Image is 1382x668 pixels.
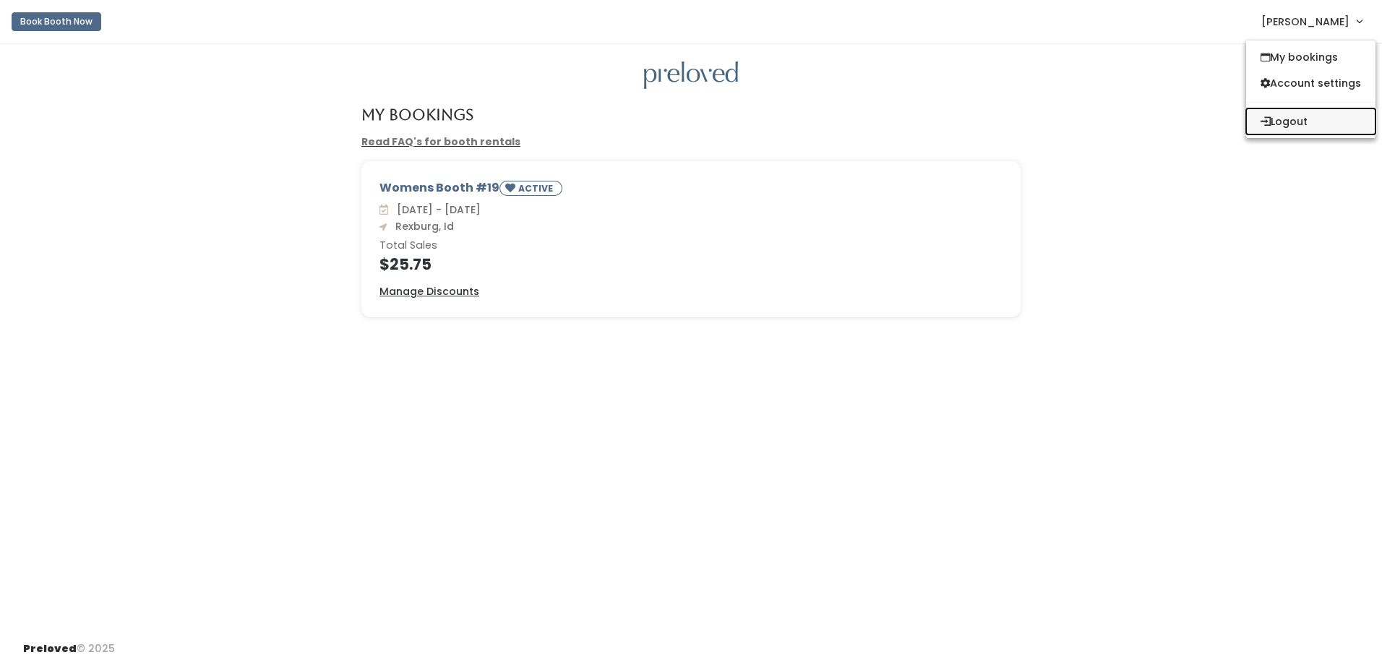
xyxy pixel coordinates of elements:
[23,630,115,656] div: © 2025
[12,6,101,38] a: Book Booth Now
[1247,6,1376,37] a: [PERSON_NAME]
[379,179,1003,202] div: Womens Booth #19
[390,219,454,234] span: Rexburg, Id
[361,134,520,149] a: Read FAQ's for booth rentals
[1246,70,1375,96] a: Account settings
[644,61,738,90] img: preloved logo
[361,106,473,123] h4: My Bookings
[379,284,479,299] a: Manage Discounts
[1246,44,1375,70] a: My bookings
[518,182,556,194] small: ACTIVE
[391,202,481,217] span: [DATE] - [DATE]
[12,12,101,31] button: Book Booth Now
[1261,14,1349,30] span: [PERSON_NAME]
[379,240,1003,252] h6: Total Sales
[23,641,77,656] span: Preloved
[379,256,1003,273] h4: $25.75
[1246,108,1375,134] button: Logout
